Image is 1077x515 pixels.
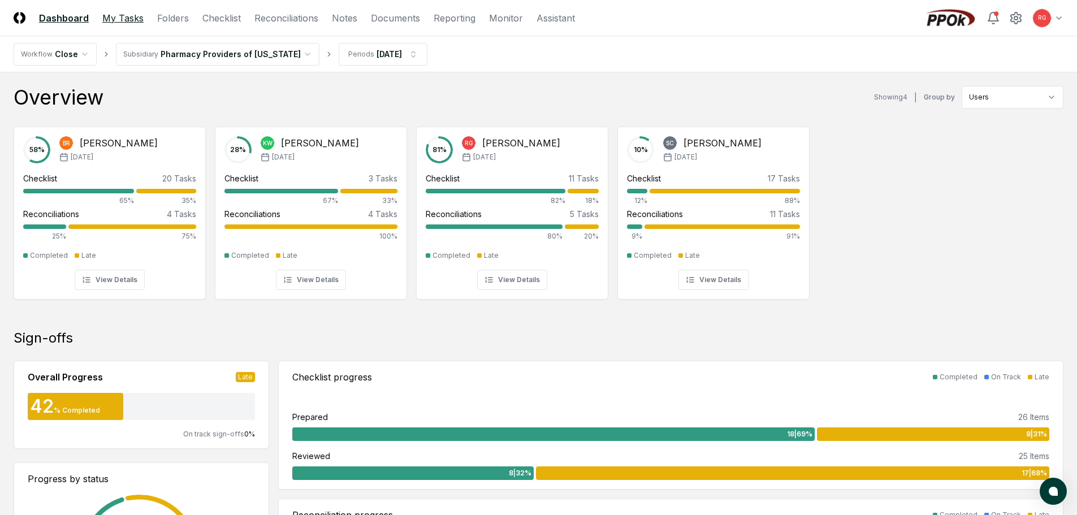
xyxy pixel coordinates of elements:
div: Reviewed [292,450,330,462]
button: atlas-launcher [1040,478,1067,505]
div: Late [283,250,297,261]
div: Periods [348,49,374,59]
div: 3 Tasks [369,172,397,184]
div: 11 Tasks [569,172,599,184]
a: 10%SC[PERSON_NAME][DATE]Checklist17 Tasks12%88%Reconciliations11 Tasks9%91%CompletedLateView Details [617,118,810,300]
div: 12% [627,196,647,206]
div: Late [484,250,499,261]
a: Folders [157,11,189,25]
div: Reconciliations [224,208,280,220]
div: On Track [991,372,1021,382]
a: Checklist [202,11,241,25]
div: 18% [568,196,599,206]
button: View Details [75,270,145,290]
span: [DATE] [674,152,697,162]
div: Late [1035,372,1049,382]
span: RG [1038,14,1046,22]
div: 20% [565,231,599,241]
div: 11 Tasks [770,208,800,220]
div: Completed [432,250,470,261]
span: RG [465,139,473,148]
div: 4 Tasks [167,208,196,220]
a: 28%KW[PERSON_NAME][DATE]Checklist3 Tasks67%33%Reconciliations4 Tasks100%CompletedLateView Details [215,118,407,300]
div: % Completed [54,405,100,416]
div: Checklist [426,172,460,184]
div: Completed [634,250,672,261]
span: 18 | 69 % [787,429,812,439]
a: Documents [371,11,420,25]
div: Checklist progress [292,370,372,384]
a: Monitor [489,11,523,25]
div: 25 Items [1019,450,1049,462]
button: View Details [276,270,346,290]
span: 8 | 32 % [509,468,531,478]
div: 65% [23,196,134,206]
div: | [914,92,917,103]
span: [DATE] [71,152,93,162]
div: [DATE] [377,48,402,60]
span: BR [63,139,70,148]
div: 82% [426,196,565,206]
div: 75% [68,231,197,241]
div: Completed [940,372,977,382]
img: PPOk logo [923,9,977,27]
div: Checklist [23,172,57,184]
nav: breadcrumb [14,43,427,66]
div: 33% [340,196,397,206]
div: Checklist [224,172,258,184]
a: Reporting [434,11,475,25]
button: View Details [678,270,749,290]
a: Reconciliations [254,11,318,25]
button: View Details [477,270,547,290]
div: Completed [30,250,68,261]
div: Late [236,372,255,382]
div: Reconciliations [426,208,482,220]
div: 35% [136,196,196,206]
div: 100% [224,231,397,241]
img: Logo [14,12,25,24]
button: RG [1032,8,1052,28]
div: 9% [627,231,642,241]
a: 58%BR[PERSON_NAME][DATE]Checklist20 Tasks65%35%Reconciliations4 Tasks25%75%CompletedLateView Details [14,118,206,300]
a: My Tasks [102,11,144,25]
div: Late [685,250,700,261]
a: 81%RG[PERSON_NAME][DATE]Checklist11 Tasks82%18%Reconciliations5 Tasks80%20%CompletedLateView Details [416,118,608,300]
div: Reconciliations [23,208,79,220]
div: [PERSON_NAME] [80,136,158,150]
div: Progress by status [28,472,255,486]
span: KW [263,139,273,148]
div: Sign-offs [14,329,1063,347]
div: 26 Items [1018,411,1049,423]
div: 67% [224,196,338,206]
div: Reconciliations [627,208,683,220]
div: [PERSON_NAME] [281,136,359,150]
div: 5 Tasks [570,208,599,220]
div: 91% [645,231,800,241]
div: 42 [28,397,54,416]
div: Showing 4 [874,92,907,102]
div: Completed [231,250,269,261]
div: Subsidiary [123,49,158,59]
div: Late [81,250,96,261]
div: [PERSON_NAME] [482,136,560,150]
a: Notes [332,11,357,25]
div: Prepared [292,411,328,423]
div: Workflow [21,49,53,59]
div: 80% [426,231,563,241]
span: [DATE] [473,152,496,162]
a: Checklist progressCompletedOn TrackLatePrepared26 Items18|69%8|31%Reviewed25 Items8|32%17|68% [278,361,1063,490]
div: 25% [23,231,66,241]
span: 8 | 31 % [1026,429,1047,439]
div: Overall Progress [28,370,103,384]
span: SC [666,139,674,148]
span: On track sign-offs [183,430,244,438]
a: Assistant [537,11,575,25]
span: 17 | 68 % [1022,468,1047,478]
div: 4 Tasks [368,208,397,220]
label: Group by [924,94,955,101]
div: 88% [650,196,800,206]
div: 20 Tasks [162,172,196,184]
span: 0 % [244,430,255,438]
div: Overview [14,86,103,109]
div: 17 Tasks [768,172,800,184]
